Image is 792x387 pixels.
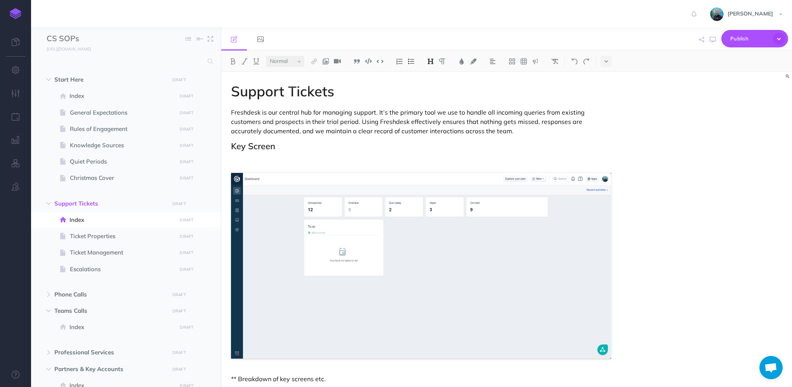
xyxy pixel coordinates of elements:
[69,91,174,101] span: Index
[177,141,196,150] button: DRAFT
[311,58,318,64] img: Link button
[180,159,193,164] small: DRAFT
[231,141,611,151] h2: Key Screen
[70,141,174,150] span: Knowledge Sources
[427,58,434,64] img: Headings dropdown button
[69,322,174,332] span: Index
[253,58,260,64] img: Underline button
[724,10,777,17] span: [PERSON_NAME]
[710,7,724,21] img: 925838e575eb33ea1a1ca055db7b09b0.jpg
[489,58,496,64] img: Alignment dropdown menu button
[180,94,193,99] small: DRAFT
[47,46,91,52] small: [URL][DOMAIN_NAME]
[70,232,174,241] span: Ticket Properties
[231,108,611,136] p: Freshdesk is our central hub for managing support. It’s the primary tool we use to handle all inc...
[177,216,196,225] button: DRAFT
[169,290,189,299] button: DRAFT
[177,323,196,332] button: DRAFT
[70,124,174,134] span: Rules of Engagement
[169,75,189,84] button: DRAFT
[54,306,165,316] span: Teams Calls
[231,173,611,359] img: IkjnSWl539muQwVHjoSj.png
[31,45,99,52] a: [URL][DOMAIN_NAME]
[551,58,558,64] img: Clear styles button
[396,58,403,64] img: Ordered list button
[231,84,611,99] h1: Support Tickets
[458,58,465,64] img: Text color button
[169,348,189,357] button: DRAFT
[353,58,360,64] img: Blockquote button
[759,356,783,379] div: Open chat
[180,234,193,239] small: DRAFT
[365,58,372,64] img: Code block button
[54,199,165,208] span: Support Tickets
[520,58,527,64] img: Create table button
[721,30,788,47] button: Publish
[177,92,196,101] button: DRAFT
[177,265,196,274] button: DRAFT
[322,58,329,64] img: Add image button
[180,267,193,272] small: DRAFT
[180,218,193,223] small: DRAFT
[180,176,193,181] small: DRAFT
[377,58,384,64] img: Inline code button
[169,365,189,374] button: DRAFT
[180,143,193,148] small: DRAFT
[10,8,21,19] img: logo-mark.svg
[571,58,578,64] img: Undo
[47,54,203,68] input: Search
[229,58,236,64] img: Bold button
[470,58,477,64] img: Text background color button
[70,173,174,183] span: Christmas Cover
[172,367,186,372] small: DRAFT
[177,157,196,166] button: DRAFT
[172,292,186,297] small: DRAFT
[54,75,165,84] span: Start Here
[70,108,174,117] span: General Expectations
[334,58,341,64] img: Add video button
[177,108,196,117] button: DRAFT
[241,58,248,64] img: Italic button
[69,215,174,225] span: Index
[177,232,196,241] button: DRAFT
[408,58,415,64] img: Unordered list button
[172,309,186,314] small: DRAFT
[177,248,196,257] button: DRAFT
[70,265,174,274] span: Escalations
[54,364,165,374] span: Partners & Key Accounts
[180,127,193,132] small: DRAFT
[172,77,186,82] small: DRAFT
[70,157,174,166] span: Quiet Periods
[180,250,193,255] small: DRAFT
[532,58,539,64] img: Callout dropdown menu button
[54,290,165,299] span: Phone Calls
[177,125,196,134] button: DRAFT
[70,248,174,257] span: Ticket Management
[169,307,189,316] button: DRAFT
[439,58,446,64] img: Paragraph button
[231,374,611,384] p: ** Breakdown of key screens etc.
[180,325,193,330] small: DRAFT
[169,199,189,208] button: DRAFT
[172,201,186,206] small: DRAFT
[54,348,165,357] span: Professional Services
[177,174,196,183] button: DRAFT
[47,33,138,45] input: Documentation Name
[172,350,186,355] small: DRAFT
[180,110,193,115] small: DRAFT
[730,33,769,45] span: Publish
[583,58,590,64] img: Redo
